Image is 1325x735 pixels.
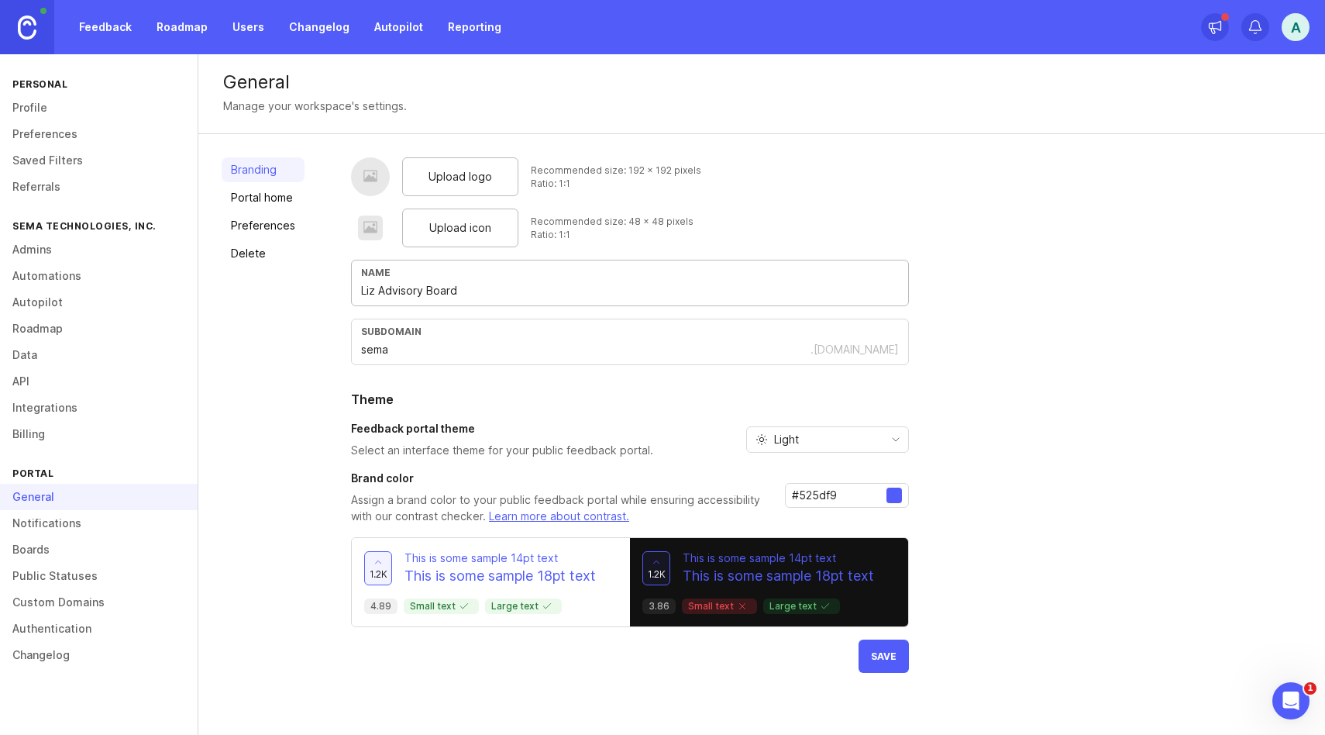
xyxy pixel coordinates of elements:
div: Close [272,6,300,34]
a: Changelog [280,13,359,41]
div: Recommended size: 192 x 192 pixels [531,164,701,177]
div: General [223,73,1300,91]
div: subdomain [361,326,899,337]
a: Portal home [222,185,305,210]
div: Recommended size: 48 x 48 pixels [531,215,693,228]
button: 1.2k [642,551,670,585]
span: 1.2k [648,568,666,581]
div: .[DOMAIN_NAME] [810,342,899,357]
button: Ask a question [85,409,225,440]
span: 1 [1304,682,1316,695]
img: Profile image for Jacques [18,54,49,85]
iframe: Intercom live chat [1272,682,1310,719]
a: Users [223,13,274,41]
button: A [1282,13,1310,41]
a: Roadmap [147,13,217,41]
span: 1.2k [370,568,387,581]
p: This is some sample 14pt text [683,550,874,566]
p: Large text [769,600,834,612]
svg: toggle icon [883,433,908,446]
a: Learn more about contrast. [489,509,629,523]
a: Reporting [439,13,511,41]
a: Preferences [222,213,305,238]
h2: Theme [351,390,909,409]
a: Delete [222,241,305,266]
span: Upload logo [428,168,492,185]
button: Save [859,640,909,673]
div: Ratio: 1:1 [531,228,693,241]
a: Autopilot [365,13,432,41]
p: 4.89 [370,600,391,612]
a: Branding [222,157,305,182]
h1: Messages [115,7,198,33]
span: Home [36,523,67,533]
div: Manage your workspace's settings. [223,98,407,115]
p: Small text [410,600,473,612]
h3: Brand color [351,471,773,486]
p: Select an interface theme for your public feedback portal. [351,443,653,458]
h3: Feedback portal theme [351,421,653,437]
span: Save [871,650,897,662]
span: Messages [125,523,184,533]
svg: prefix icon Sun [755,433,768,446]
p: This is some sample 18pt text [683,566,874,586]
span: Light [774,431,799,448]
p: Large text [491,600,556,612]
span: Upload icon [429,219,491,236]
img: Canny Home [18,16,36,40]
p: Small text [688,600,751,612]
p: 3.86 [649,600,669,612]
a: Feedback [70,13,141,41]
div: [PERSON_NAME] [55,70,145,86]
button: 1.2k [364,551,392,585]
div: Name [361,267,899,278]
input: Subdomain [361,341,810,358]
p: This is some sample 14pt text [404,550,596,566]
button: Messages [103,484,206,546]
button: Help [207,484,310,546]
p: Assign a brand color to your public feedback portal while ensuring accessibility with our contras... [351,492,773,525]
p: This is some sample 18pt text [404,566,596,586]
div: Ratio: 1:1 [531,177,701,190]
div: toggle menu [746,426,909,453]
span: Help [246,523,270,533]
span: Sent you an interactive message [55,55,256,67]
div: • 22h ago [148,70,198,86]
